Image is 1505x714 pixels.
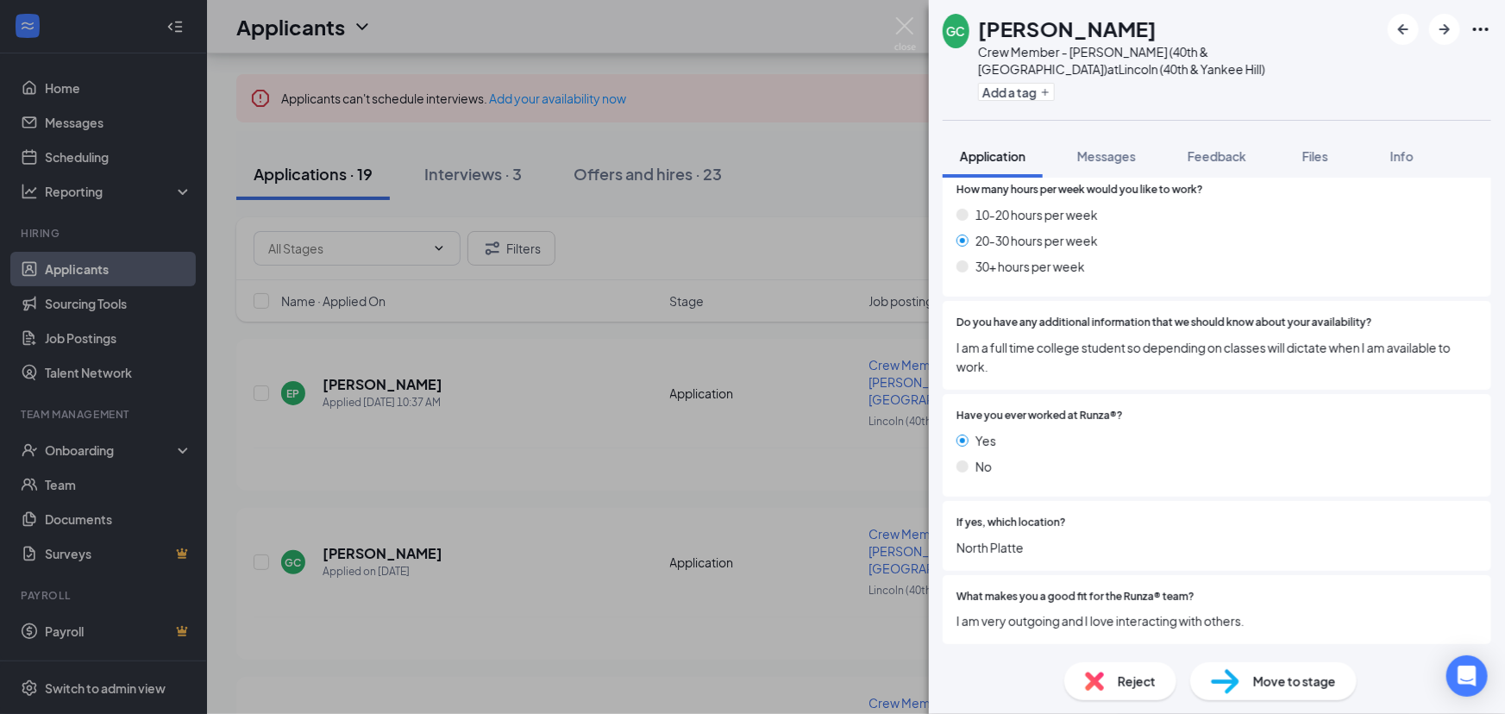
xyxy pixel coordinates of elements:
[1471,19,1491,40] svg: Ellipses
[1118,672,1156,691] span: Reject
[1434,19,1455,40] svg: ArrowRight
[975,257,1085,276] span: 30+ hours per week
[978,14,1157,43] h1: [PERSON_NAME]
[1040,87,1050,97] svg: Plus
[1077,148,1136,164] span: Messages
[956,611,1477,630] span: I am very outgoing and I love interacting with others.
[956,538,1477,557] span: North Platte
[956,408,1123,424] span: Have you ever worked at Runza®?
[975,431,996,450] span: Yes
[978,43,1379,78] div: Crew Member - [PERSON_NAME] (40th & [GEOGRAPHIC_DATA]) at Lincoln (40th & Yankee Hill)
[975,231,1098,250] span: 20-30 hours per week
[956,315,1372,331] span: Do you have any additional information that we should know about your availability?
[956,515,1066,531] span: If yes, which location?
[1253,672,1336,691] span: Move to stage
[1393,19,1414,40] svg: ArrowLeftNew
[1429,14,1460,45] button: ArrowRight
[946,22,965,40] div: GC
[956,338,1477,376] span: I am a full time college student so depending on classes will dictate when I am available to work.
[975,457,992,476] span: No
[1302,148,1328,164] span: Files
[975,205,1098,224] span: 10-20 hours per week
[1188,148,1246,164] span: Feedback
[1446,655,1488,697] div: Open Intercom Messenger
[956,589,1195,605] span: What makes you a good fit for the Runza® team?
[1388,14,1419,45] button: ArrowLeftNew
[960,148,1025,164] span: Application
[1390,148,1414,164] span: Info
[978,83,1055,101] button: PlusAdd a tag
[956,182,1203,198] span: How many hours per week would you like to work?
